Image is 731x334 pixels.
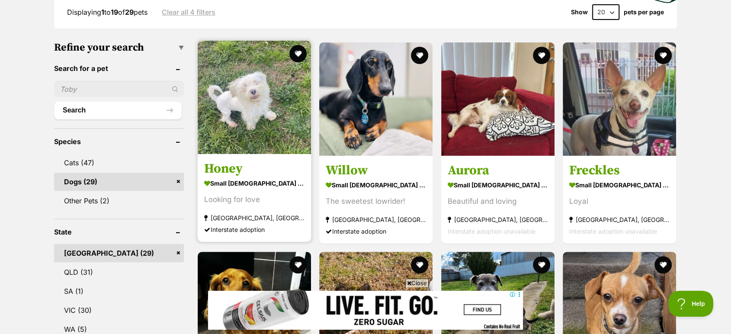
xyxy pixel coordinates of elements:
[569,162,670,179] h3: Freckles
[289,45,307,62] button: favourite
[54,102,182,119] button: Search
[319,42,433,156] img: Willow - Dachshund Dog
[162,8,215,16] a: Clear all 4 filters
[204,224,305,235] div: Interstate adoption
[319,156,433,244] a: Willow small [DEMOGRAPHIC_DATA] Dog The sweetest lowrider! [GEOGRAPHIC_DATA], [GEOGRAPHIC_DATA] I...
[563,156,676,244] a: Freckles small [DEMOGRAPHIC_DATA] Dog Loyal [GEOGRAPHIC_DATA], [GEOGRAPHIC_DATA] Interstate adopt...
[289,256,307,273] button: favourite
[204,161,305,177] h3: Honey
[405,279,429,287] span: Close
[326,196,426,207] div: The sweetest lowrider!
[54,154,184,172] a: Cats (47)
[54,64,184,72] header: Search for a pet
[204,212,305,224] strong: [GEOGRAPHIC_DATA], [GEOGRAPHIC_DATA]
[441,156,555,244] a: Aurora small [DEMOGRAPHIC_DATA] Dog Beautiful and loving [GEOGRAPHIC_DATA], [GEOGRAPHIC_DATA] Int...
[569,179,670,191] strong: small [DEMOGRAPHIC_DATA] Dog
[67,8,147,16] span: Displaying to of pets
[54,263,184,281] a: QLD (31)
[533,47,550,64] button: favourite
[198,41,311,154] img: Honey - Maltese x Shih Tzu Dog
[326,162,426,179] h3: Willow
[204,177,305,189] strong: small [DEMOGRAPHIC_DATA] Dog
[208,291,523,330] iframe: Advertisement
[54,42,184,54] h3: Refine your search
[411,47,429,64] button: favourite
[198,154,311,242] a: Honey small [DEMOGRAPHIC_DATA] Dog Looking for love [GEOGRAPHIC_DATA], [GEOGRAPHIC_DATA] Intersta...
[101,8,104,16] strong: 1
[571,9,588,16] span: Show
[624,9,664,16] label: pets per page
[204,194,305,206] div: Looking for love
[326,179,426,191] strong: small [DEMOGRAPHIC_DATA] Dog
[569,214,670,225] strong: [GEOGRAPHIC_DATA], [GEOGRAPHIC_DATA]
[533,256,550,273] button: favourite
[54,244,184,262] a: [GEOGRAPHIC_DATA] (29)
[54,228,184,236] header: State
[654,47,672,64] button: favourite
[411,256,429,273] button: favourite
[54,301,184,319] a: VIC (30)
[668,291,714,317] iframe: Help Scout Beacon - Open
[54,173,184,191] a: Dogs (29)
[54,282,184,300] a: SA (1)
[569,196,670,207] div: Loyal
[448,162,548,179] h3: Aurora
[448,179,548,191] strong: small [DEMOGRAPHIC_DATA] Dog
[54,138,184,145] header: Species
[654,256,672,273] button: favourite
[125,8,134,16] strong: 29
[111,8,118,16] strong: 19
[448,196,548,207] div: Beautiful and loving
[569,228,657,235] span: Interstate adoption unavailable
[326,214,426,225] strong: [GEOGRAPHIC_DATA], [GEOGRAPHIC_DATA]
[563,42,676,156] img: Freckles - Jack Russell Terrier Dog
[448,228,535,235] span: Interstate adoption unavailable
[54,81,184,97] input: Toby
[441,42,555,156] img: Aurora - Cavalier King Charles Spaniel Dog
[326,225,426,237] div: Interstate adoption
[54,192,184,210] a: Other Pets (2)
[448,214,548,225] strong: [GEOGRAPHIC_DATA], [GEOGRAPHIC_DATA]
